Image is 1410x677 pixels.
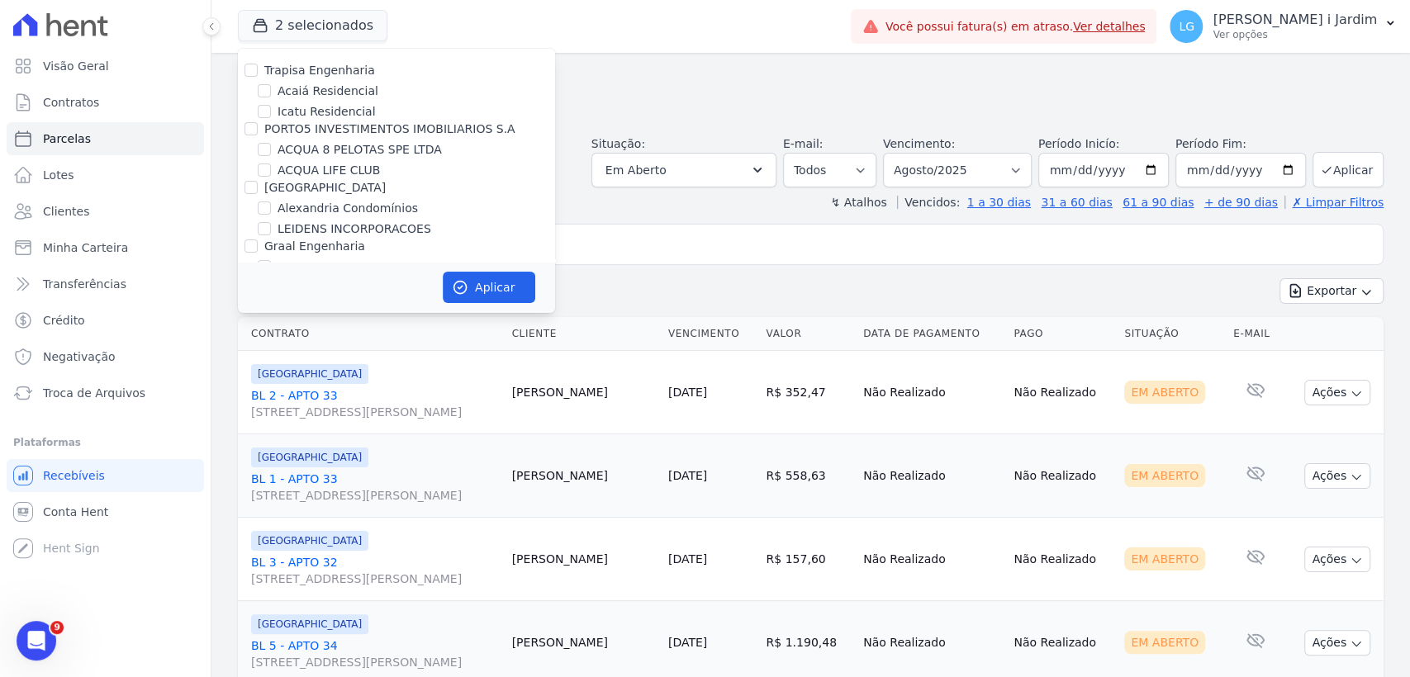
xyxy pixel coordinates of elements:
label: LEIDENS INCORPORACOES [278,220,431,238]
h2: Parcelas [238,66,1384,96]
td: Não Realizado [857,351,1007,434]
th: Vencimento [662,317,760,351]
span: [STREET_ADDRESS][PERSON_NAME] [251,404,499,420]
td: [PERSON_NAME] [506,518,662,601]
span: Clientes [43,203,89,220]
a: Recebíveis [7,459,204,492]
label: ↯ Atalhos [830,196,886,209]
input: Buscar por nome do lote ou do cliente [268,228,1376,261]
a: [DATE] [668,636,707,649]
label: PORTO5 INVESTIMENTOS IMOBILIARIOS S.A [264,122,515,135]
label: Período Fim: [1175,135,1306,153]
label: Vencidos: [897,196,960,209]
p: [PERSON_NAME] i Jardim [1213,12,1377,28]
a: 31 a 60 dias [1041,196,1112,209]
a: [DATE] [668,552,707,566]
button: Em Aberto [591,153,776,187]
div: Em Aberto [1124,464,1205,487]
span: LG [1179,21,1194,32]
span: [STREET_ADDRESS][PERSON_NAME] [251,570,499,587]
button: Ações [1304,380,1370,405]
a: Contratos [7,86,204,119]
span: Minha Carteira [43,239,128,256]
span: Transferências [43,276,126,292]
label: Acaiá Residencial [278,83,378,100]
button: Ações [1304,463,1370,489]
button: Aplicar [443,272,535,303]
div: Em Aberto [1124,631,1205,654]
a: Transferências [7,267,204,301]
a: Minha Carteira [7,231,204,264]
span: [GEOGRAPHIC_DATA] [251,447,368,467]
button: Ações [1304,630,1370,656]
td: R$ 157,60 [759,518,857,601]
span: [STREET_ADDRESS][PERSON_NAME] [251,487,499,504]
td: [PERSON_NAME] [506,351,662,434]
button: Ações [1304,547,1370,572]
a: Clientes [7,195,204,228]
td: Não Realizado [1007,434,1118,518]
a: Visão Geral [7,50,204,83]
td: Não Realizado [857,518,1007,601]
td: R$ 558,63 [759,434,857,518]
td: Não Realizado [1007,351,1118,434]
span: [GEOGRAPHIC_DATA] [251,614,368,634]
a: Lotes [7,159,204,192]
a: Conta Hent [7,495,204,528]
a: Parcelas [7,122,204,155]
span: Conta Hent [43,504,108,520]
th: Cliente [506,317,662,351]
span: [GEOGRAPHIC_DATA] [251,364,368,384]
a: + de 90 dias [1204,196,1278,209]
span: Negativação [43,348,116,365]
button: Aplicar [1313,152,1384,187]
label: [GEOGRAPHIC_DATA] [264,181,386,194]
label: Situação: [591,137,645,150]
span: Troca de Arquivos [43,385,145,401]
iframe: Intercom live chat [17,621,56,660]
p: Ver opções [1213,28,1377,41]
td: R$ 352,47 [759,351,857,434]
span: Recebíveis [43,467,105,484]
button: LG [PERSON_NAME] i Jardim Ver opções [1156,3,1410,50]
th: Pago [1007,317,1118,351]
span: Em Aberto [605,160,667,180]
label: Vencimento: [883,137,955,150]
label: ACQUA LIFE CLUB [278,162,380,179]
td: Não Realizado [857,434,1007,518]
a: BL 2 - APTO 33[STREET_ADDRESS][PERSON_NAME] [251,387,499,420]
a: BL 1 - APTO 33[STREET_ADDRESS][PERSON_NAME] [251,471,499,504]
span: Lotes [43,167,74,183]
a: 61 a 90 dias [1123,196,1194,209]
span: Você possui fatura(s) em atraso. [885,18,1146,36]
a: BL 3 - APTO 32[STREET_ADDRESS][PERSON_NAME] [251,554,499,587]
label: Icatu Residencial [278,103,376,121]
a: Crédito [7,304,204,337]
td: Não Realizado [1007,518,1118,601]
th: E-mail [1227,317,1284,351]
span: Contratos [43,94,99,111]
a: [DATE] [668,469,707,482]
td: [PERSON_NAME] [506,434,662,518]
label: Alexandria Condomínios [278,200,418,217]
div: Em Aberto [1124,547,1205,570]
label: ALTOS DE SANTANA [278,258,392,276]
a: Troca de Arquivos [7,376,204,410]
a: BL 5 - APTO 34[STREET_ADDRESS][PERSON_NAME] [251,637,499,670]
div: Plataformas [13,433,197,452]
a: [DATE] [668,386,707,399]
span: [STREET_ADDRESS][PERSON_NAME] [251,654,499,670]
label: ACQUA 8 PELOTAS SPE LTDA [278,141,442,159]
span: Visão Geral [43,58,109,74]
a: ✗ Limpar Filtros [1284,196,1384,209]
button: Exportar [1279,278,1384,304]
th: Data de Pagamento [857,317,1007,351]
span: 9 [50,621,64,634]
label: Período Inicío: [1038,137,1119,150]
button: 2 selecionados [238,10,387,41]
th: Valor [759,317,857,351]
label: E-mail: [783,137,824,150]
th: Situação [1118,317,1227,351]
span: Crédito [43,312,85,329]
a: Negativação [7,340,204,373]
